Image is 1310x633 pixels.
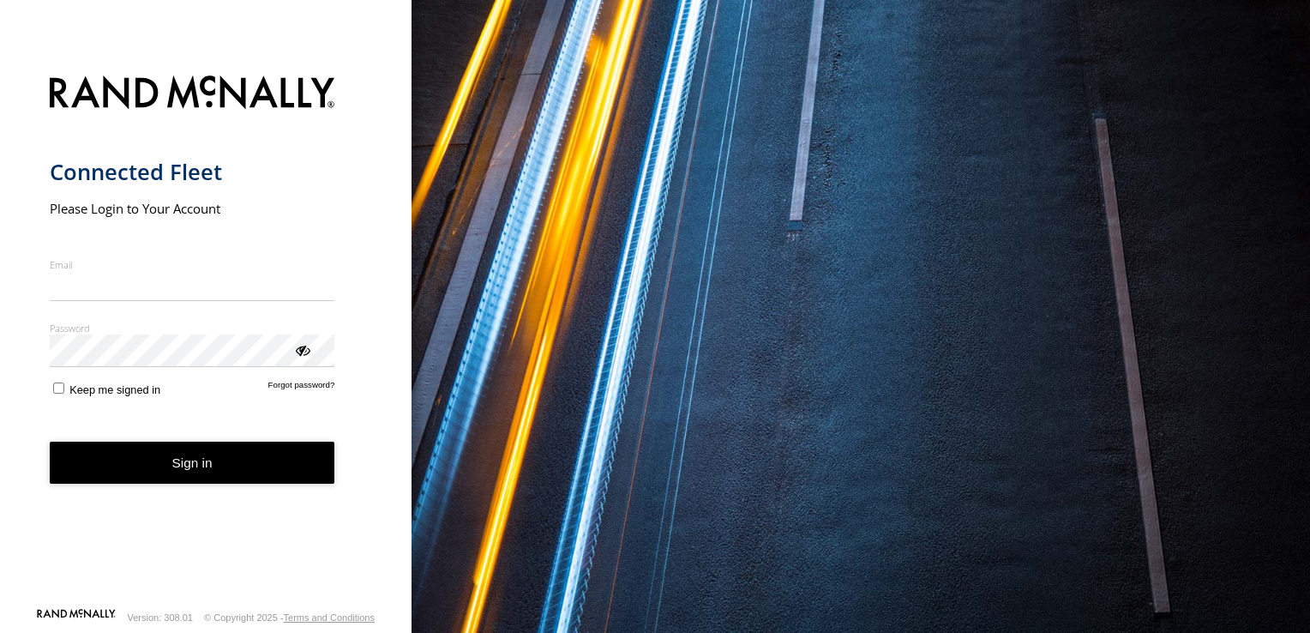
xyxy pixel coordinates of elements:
[50,322,335,335] label: Password
[50,258,335,271] label: Email
[69,383,160,396] span: Keep me signed in
[53,383,64,394] input: Keep me signed in
[37,609,116,626] a: Visit our Website
[204,612,375,623] div: © Copyright 2025 -
[50,72,335,116] img: Rand McNally
[128,612,193,623] div: Version: 308.01
[50,200,335,217] h2: Please Login to Your Account
[50,158,335,186] h1: Connected Fleet
[284,612,375,623] a: Terms and Conditions
[50,65,363,607] form: main
[293,341,310,358] div: ViewPassword
[50,442,335,484] button: Sign in
[268,380,335,396] a: Forgot password?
